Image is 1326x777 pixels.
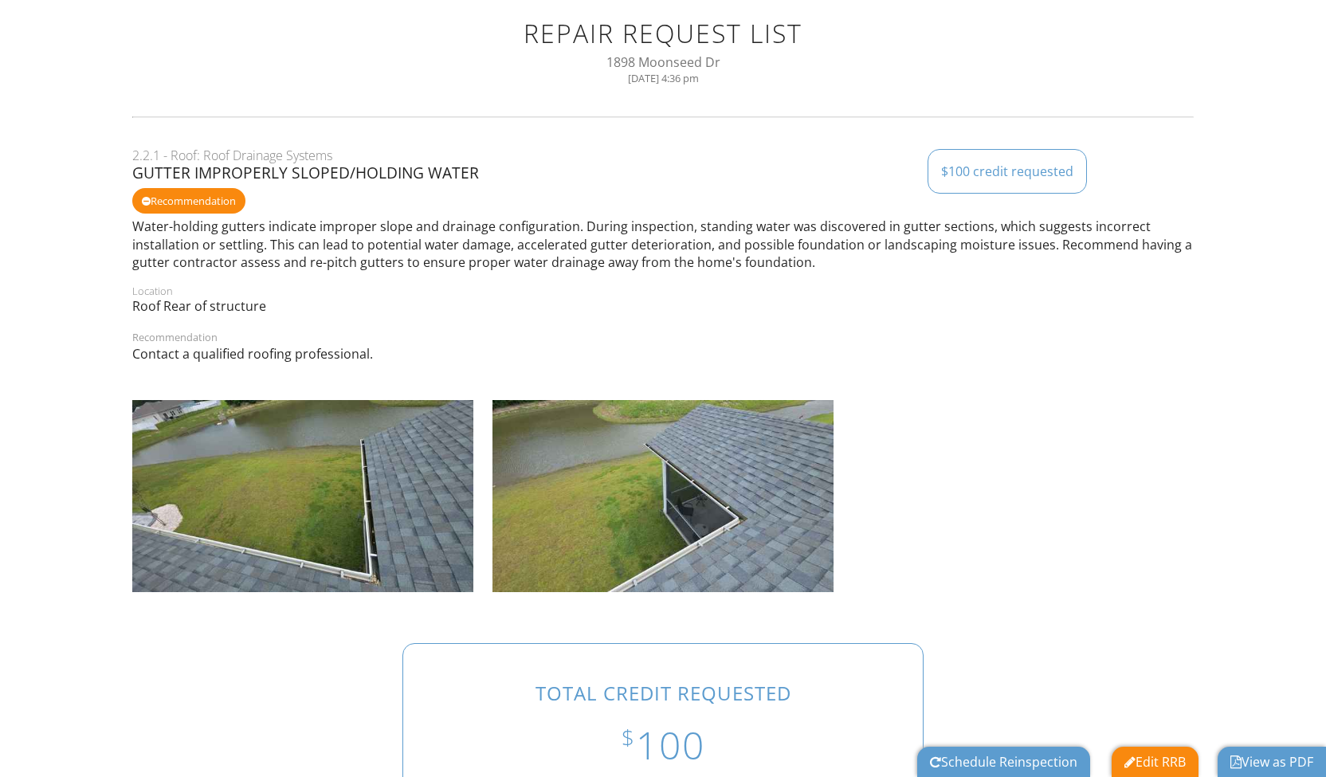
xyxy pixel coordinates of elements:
label: Recommendation [132,330,218,344]
h3: Total credit requested [441,682,885,704]
a: Schedule Reinspection [930,753,1077,771]
div: Gutter Improperly Sloped/Holding Water [132,164,1193,182]
p: Water-holding gutters indicate improper slope and drainage configuration. During inspection, stan... [132,218,1193,271]
a: View as PDF [1230,753,1313,771]
img: 9206066%2Freports%2F95f32c49-e4d5-4374-8d32-628d650a2830%2Fphotos%2F858aad8b-5afe-5ed2-83d2-4856d... [492,400,834,592]
h1: Repair Request List [151,19,1174,47]
p: Roof Rear of structure [132,297,1193,315]
h1: 100 [441,716,885,767]
div: Recommendation [132,188,245,214]
div: $100 credit requested [941,163,1073,180]
img: 9206066%2Freports%2F95f32c49-e4d5-4374-8d32-628d650a2830%2Fphotos%2F858aad8b-5afe-5ed2-83d2-4856d... [132,400,473,592]
a: Edit RRB [1124,753,1186,771]
div: 2.2.1 - Roof: Roof Drainage Systems [132,147,1193,164]
div: [DATE] 4:36 pm [151,72,1174,84]
p: Contact a qualified roofing professional. [132,345,1193,363]
span: $ [622,722,636,752]
div: 1898 Moonseed Dr [151,53,1174,71]
div: Location [132,285,1193,297]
